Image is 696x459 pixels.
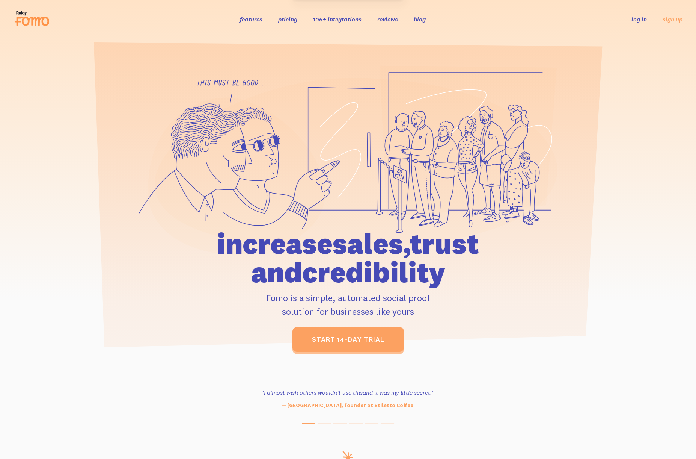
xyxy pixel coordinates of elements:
a: blog [414,15,426,23]
p: Fomo is a simple, automated social proof solution for businesses like yours [174,291,522,318]
a: log in [631,15,647,23]
h1: increase sales, trust and credibility [174,229,522,286]
a: start 14-day trial [292,327,404,352]
a: 106+ integrations [313,15,362,23]
a: reviews [377,15,398,23]
a: features [240,15,262,23]
a: pricing [278,15,297,23]
a: sign up [663,15,682,23]
p: — [GEOGRAPHIC_DATA], founder at Stiletto Coffee [245,401,450,409]
h3: “I almost wish others wouldn't use this and it was my little secret.” [245,388,450,397]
